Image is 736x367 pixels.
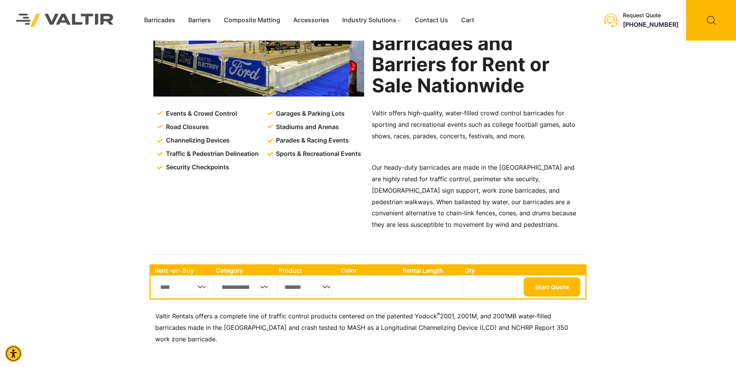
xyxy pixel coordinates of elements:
[463,277,517,297] input: Number
[217,15,287,26] a: Composite Matting
[455,15,481,26] a: Cart
[164,148,259,160] span: Traffic & Pedestrian Delineation
[372,108,583,142] p: Valtir offers high-quality, water-filled crowd control barricades for sporting and recreational e...
[6,3,124,37] img: Valtir Rentals
[274,135,349,146] span: Parades & Racing Events
[623,21,678,28] a: call (888) 496-3625
[138,15,182,26] a: Barricades
[274,121,339,133] span: Stadiums and Arenas
[155,312,568,343] span: 2001, 2001M, and 2001MB water-filled barricades made in the [GEOGRAPHIC_DATA] and crash tested to...
[182,15,217,26] a: Barriers
[287,15,336,26] a: Accessories
[274,108,345,120] span: Garages & Parking Lots
[212,265,275,275] th: Category
[151,265,212,275] th: Rent -or- Buy
[461,265,522,275] th: Qty
[164,121,209,133] span: Road Closures
[524,277,580,297] button: Start Quote
[164,135,230,146] span: Channelizing Devices
[372,162,583,231] p: Our heady-duty barricades are made in the [GEOGRAPHIC_DATA] and are highly rated for traffic cont...
[408,15,455,26] a: Contact Us
[5,345,22,362] div: Accessibility Menu
[274,148,361,160] span: Sports & Recreational Events
[399,265,461,275] th: Rental Length
[623,12,678,19] div: Request Quote
[214,279,270,295] select: Single select
[153,279,207,295] select: Single select
[155,312,437,320] span: Valtir Rentals offers a complete line of traffic control products centered on the patented Yodock
[437,311,440,317] sup: ®
[337,265,399,275] th: Color
[277,279,332,295] select: Single select
[336,15,408,26] a: Industry Solutions
[164,162,229,173] span: Security Checkpoints
[164,108,237,120] span: Events & Crowd Control
[275,265,337,275] th: Product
